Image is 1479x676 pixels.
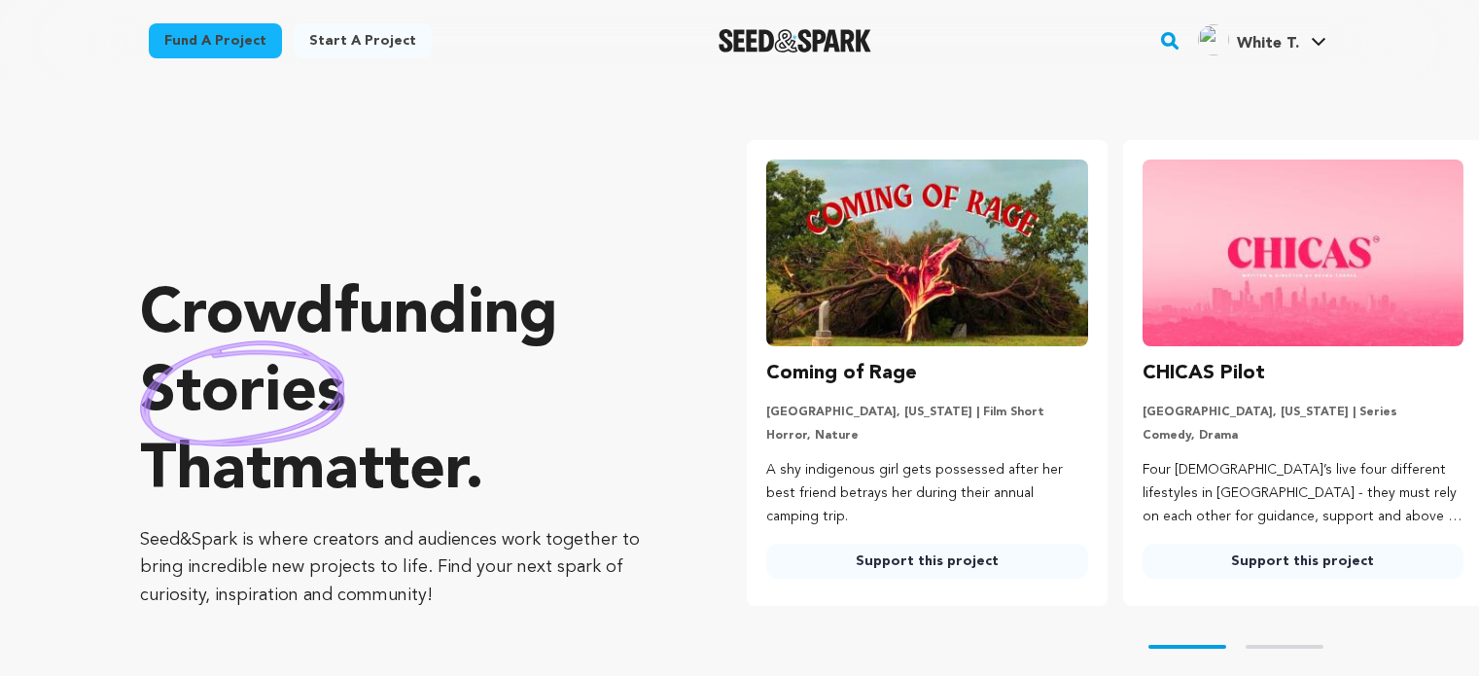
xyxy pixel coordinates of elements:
p: Four [DEMOGRAPHIC_DATA]’s live four different lifestyles in [GEOGRAPHIC_DATA] - they must rely on... [1143,459,1463,528]
p: [GEOGRAPHIC_DATA], [US_STATE] | Series [1143,405,1463,420]
h3: CHICAS Pilot [1143,358,1265,389]
img: CHICAS Pilot image [1143,160,1463,346]
div: White T.'s Profile [1198,24,1299,55]
a: White T.'s Profile [1194,20,1330,55]
p: [GEOGRAPHIC_DATA], [US_STATE] | Film Short [766,405,1087,420]
span: matter [271,441,465,503]
a: Start a project [294,23,432,58]
a: Support this project [766,544,1087,579]
p: Comedy, Drama [1143,428,1463,444]
span: White T.'s Profile [1194,20,1330,61]
a: Seed&Spark Homepage [719,29,871,53]
img: Seed&Spark Logo Dark Mode [719,29,871,53]
img: hand sketched image [140,340,345,446]
a: Fund a project [149,23,282,58]
h3: Coming of Rage [766,358,917,389]
p: Horror, Nature [766,428,1087,444]
img: Coming of Rage image [766,160,1087,346]
p: Crowdfunding that . [140,277,669,511]
span: White T. [1237,36,1299,52]
p: A shy indigenous girl gets possessed after her best friend betrays her during their annual campin... [766,459,1087,528]
a: Support this project [1143,544,1463,579]
p: Seed&Spark is where creators and audiences work together to bring incredible new projects to life... [140,526,669,610]
img: ACg8ocIZXrLiJgfH7ubr7sSsrzpgJxEiDV-JOq2L-uIpoYfwlL0RYK9U_g=s96-c [1198,24,1229,55]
